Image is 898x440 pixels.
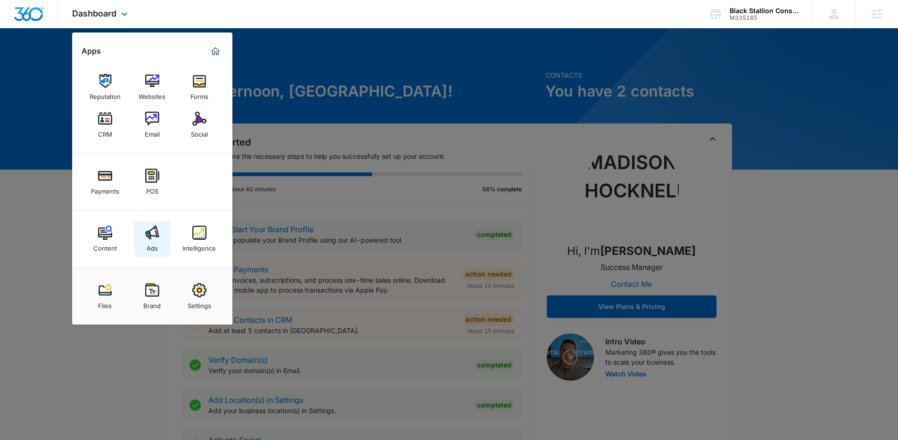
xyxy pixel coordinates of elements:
a: Email [134,107,170,143]
div: Intelligence [182,240,216,252]
a: Settings [181,278,217,314]
div: Ads [147,240,158,252]
div: Domain: [DOMAIN_NAME] [25,24,104,32]
img: website_grey.svg [15,24,23,32]
img: tab_domain_overview_orange.svg [25,55,33,62]
a: Content [87,221,123,257]
a: CRM [87,107,123,143]
a: Files [87,278,123,314]
div: Domain Overview [36,56,84,62]
a: Payments [87,164,123,200]
div: Brand [143,297,161,310]
span: Dashboard [72,8,116,18]
div: v 4.0.25 [26,15,46,23]
h2: Apps [82,47,101,56]
a: Intelligence [181,221,217,257]
div: Forms [190,88,208,100]
a: POS [134,164,170,200]
div: account name [730,7,799,15]
a: Social [181,107,217,143]
div: Websites [139,88,165,100]
img: tab_keywords_by_traffic_grey.svg [94,55,101,62]
a: Forms [181,69,217,105]
div: Payments [91,183,119,195]
div: account id [730,15,799,21]
div: Keywords by Traffic [104,56,159,62]
div: Settings [188,297,211,310]
div: Email [145,126,160,138]
div: POS [146,183,158,195]
div: Social [191,126,208,138]
div: Files [98,297,112,310]
a: Brand [134,278,170,314]
div: Reputation [90,88,121,100]
a: Websites [134,69,170,105]
img: logo_orange.svg [15,15,23,23]
div: Content [93,240,117,252]
a: Marketing 360® Dashboard [208,44,223,59]
a: Reputation [87,69,123,105]
a: Ads [134,221,170,257]
div: CRM [98,126,112,138]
